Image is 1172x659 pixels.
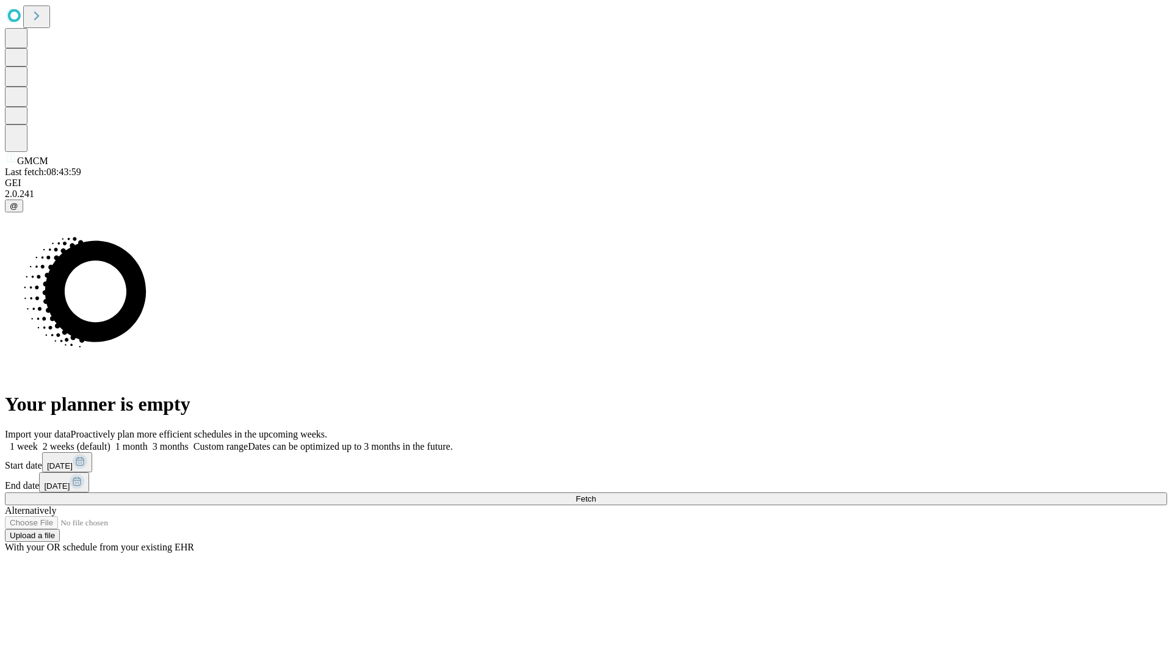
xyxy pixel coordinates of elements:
[5,542,194,552] span: With your OR schedule from your existing EHR
[5,200,23,212] button: @
[5,472,1167,492] div: End date
[5,492,1167,505] button: Fetch
[10,201,18,211] span: @
[5,178,1167,189] div: GEI
[194,441,248,452] span: Custom range
[43,441,110,452] span: 2 weeks (default)
[5,429,71,439] span: Import your data
[576,494,596,503] span: Fetch
[5,189,1167,200] div: 2.0.241
[39,472,89,492] button: [DATE]
[5,452,1167,472] div: Start date
[10,441,38,452] span: 1 week
[115,441,148,452] span: 1 month
[248,441,452,452] span: Dates can be optimized up to 3 months in the future.
[47,461,73,470] span: [DATE]
[5,529,60,542] button: Upload a file
[17,156,48,166] span: GMCM
[71,429,327,439] span: Proactively plan more efficient schedules in the upcoming weeks.
[44,481,70,491] span: [DATE]
[5,167,81,177] span: Last fetch: 08:43:59
[153,441,189,452] span: 3 months
[42,452,92,472] button: [DATE]
[5,393,1167,416] h1: Your planner is empty
[5,505,56,516] span: Alternatively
